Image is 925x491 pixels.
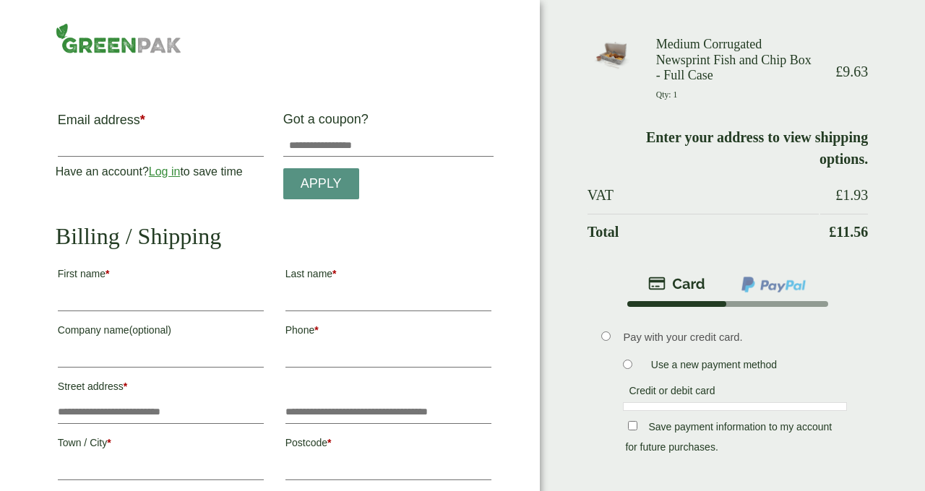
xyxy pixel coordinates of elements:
img: GreenPak Supplies [56,23,182,53]
label: Postcode [285,433,491,457]
h2: Billing / Shipping [56,222,494,250]
label: Use a new payment method [645,359,783,375]
abbr: required [332,268,336,279]
td: Enter your address to view shipping options. [588,120,869,176]
bdi: 9.63 [835,64,868,79]
th: Total [588,214,819,249]
th: VAT [588,178,819,212]
span: £ [829,224,836,240]
abbr: required [107,437,111,448]
img: stripe.png [648,275,705,292]
a: Log in [149,165,181,178]
span: Apply [301,176,342,192]
label: Got a coupon? [283,112,374,134]
span: £ [835,187,843,203]
label: Town / City [58,433,264,457]
bdi: 1.93 [835,187,868,203]
a: Apply [283,168,359,199]
img: ppcp-gateway.png [740,275,807,294]
span: £ [835,64,843,79]
label: Last name [285,264,491,288]
label: Credit or debit card [623,385,720,401]
span: (optional) [129,324,171,336]
bdi: 11.56 [829,224,868,240]
abbr: required [106,268,109,279]
label: First name [58,264,264,288]
label: Email address [58,113,264,134]
label: Street address [58,376,264,401]
p: Have an account? to save time [56,163,266,181]
small: Qty: 1 [656,90,677,100]
abbr: required [327,437,331,448]
abbr: required [314,324,318,336]
p: Pay with your credit card. [623,329,847,345]
label: Phone [285,320,491,344]
abbr: required [124,381,127,392]
abbr: required [140,113,145,127]
label: Save payment information to my account for future purchases. [625,421,832,457]
h3: Medium Corrugated Newsprint Fish and Chip Box - Full Case [656,37,819,84]
label: Company name [58,320,264,344]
